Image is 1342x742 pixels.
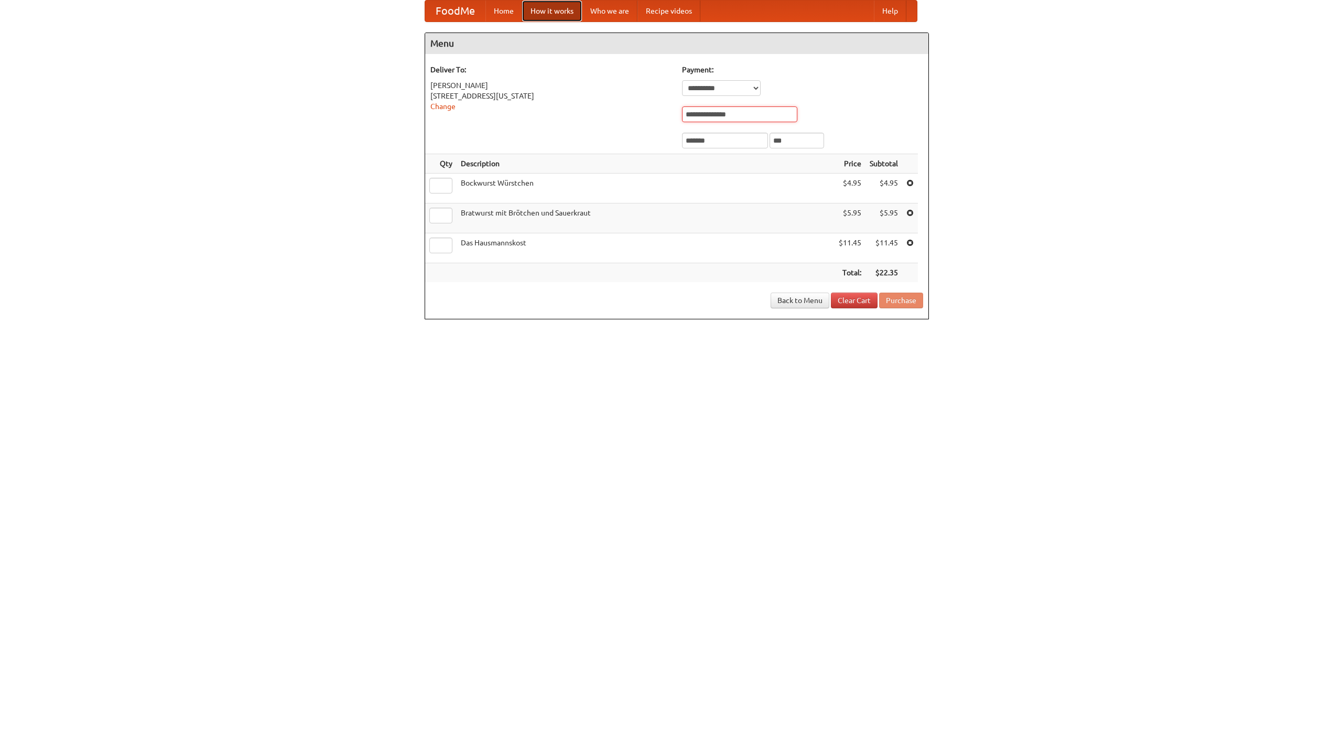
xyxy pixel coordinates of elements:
[485,1,522,21] a: Home
[457,233,835,263] td: Das Hausmannskost
[835,174,865,203] td: $4.95
[865,174,902,203] td: $4.95
[430,64,672,75] h5: Deliver To:
[425,1,485,21] a: FoodMe
[865,233,902,263] td: $11.45
[874,1,906,21] a: Help
[835,233,865,263] td: $11.45
[457,203,835,233] td: Bratwurst mit Brötchen und Sauerkraut
[457,154,835,174] th: Description
[425,154,457,174] th: Qty
[835,154,865,174] th: Price
[682,64,923,75] h5: Payment:
[457,174,835,203] td: Bockwurst Würstchen
[430,91,672,101] div: [STREET_ADDRESS][US_STATE]
[425,33,928,54] h4: Menu
[582,1,637,21] a: Who we are
[771,293,829,308] a: Back to Menu
[879,293,923,308] button: Purchase
[865,203,902,233] td: $5.95
[831,293,878,308] a: Clear Cart
[637,1,700,21] a: Recipe videos
[835,203,865,233] td: $5.95
[430,80,672,91] div: [PERSON_NAME]
[522,1,582,21] a: How it works
[430,102,456,111] a: Change
[835,263,865,283] th: Total:
[865,263,902,283] th: $22.35
[865,154,902,174] th: Subtotal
